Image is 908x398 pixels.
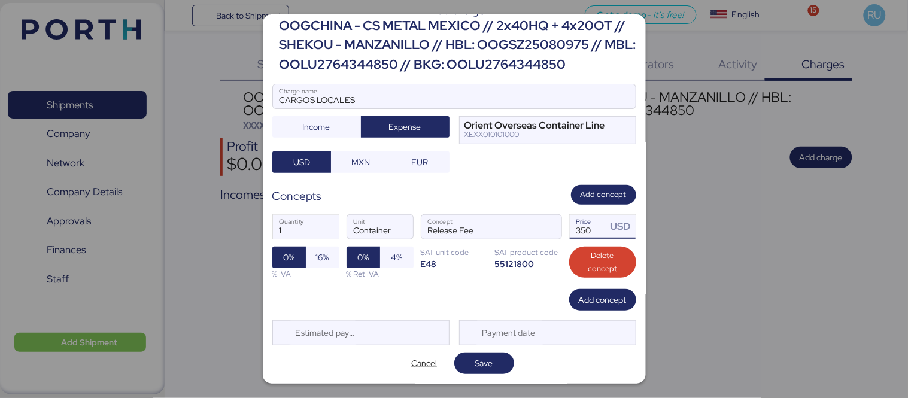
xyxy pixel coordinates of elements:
[495,247,562,258] div: SAT product code
[361,116,450,138] button: Expense
[464,121,605,130] div: Orient Overseas Container Line
[316,250,329,265] span: 16%
[464,130,605,139] div: XEXX010101000
[347,268,414,279] div: % Ret IVA
[536,217,561,242] button: ConceptConcept
[391,250,402,265] span: 4%
[347,215,413,239] input: Unit
[421,247,488,258] div: SAT unit code
[579,249,627,275] span: Delete concept
[273,84,636,108] input: Charge name
[273,215,339,239] input: Quantity
[283,250,294,265] span: 0%
[390,151,450,173] button: EUR
[331,151,390,173] button: MXN
[389,120,421,134] span: Expense
[569,247,636,278] button: Delete concept
[421,258,488,269] div: E48
[306,247,339,268] button: 16%
[495,258,562,269] div: 55121800
[579,293,627,307] span: Add concept
[475,356,493,370] span: Save
[272,187,322,205] div: Concepts
[581,188,627,201] span: Add concept
[347,247,380,268] button: 0%
[272,116,361,138] button: Income
[303,120,330,134] span: Income
[411,155,428,169] span: EUR
[454,353,514,374] button: Save
[610,219,635,234] div: USD
[421,215,533,239] input: Concept
[394,353,454,374] button: Cancel
[272,151,332,173] button: USD
[272,268,339,279] div: % IVA
[380,247,414,268] button: 4%
[293,155,310,169] span: USD
[280,16,636,74] div: OOGCHINA - CS METAL MEXICO // 2x40HQ + 4x20OT // SHEKOU - MANZANILLO // HBL: OOGSZ25080975 // MBL...
[570,215,607,239] input: Price
[571,185,636,205] button: Add concept
[357,250,369,265] span: 0%
[272,247,306,268] button: 0%
[351,155,370,169] span: MXN
[411,356,437,370] span: Cancel
[569,289,636,311] button: Add concept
